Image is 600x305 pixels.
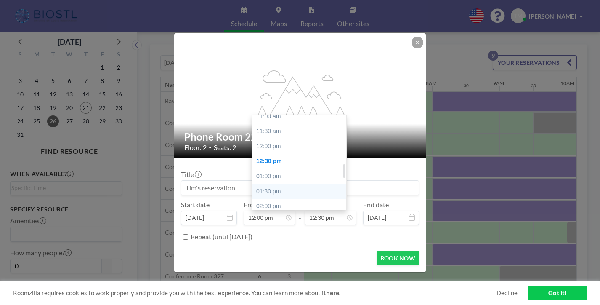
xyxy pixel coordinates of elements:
[528,286,587,300] a: Got it!
[181,170,201,179] label: Title
[214,143,236,152] span: Seats: 2
[252,154,350,169] div: 12:30 pm
[181,181,419,195] input: Tim's reservation
[209,144,212,150] span: •
[252,124,350,139] div: 11:30 am
[244,201,259,209] label: From
[252,109,350,124] div: 11:00 am
[252,169,350,184] div: 01:00 pm
[496,289,518,297] a: Decline
[252,184,350,199] div: 01:30 pm
[181,201,210,209] label: Start date
[252,139,350,154] div: 12:00 pm
[184,131,417,143] h2: Phone Room 227
[326,289,340,297] a: here.
[252,199,350,214] div: 02:00 pm
[377,251,419,265] button: BOOK NOW
[184,143,207,152] span: Floor: 2
[13,289,496,297] span: Roomzilla requires cookies to work properly and provide you with the best experience. You can lea...
[251,70,350,120] g: flex-grow: 1.2;
[191,233,252,241] label: Repeat (until [DATE])
[363,201,389,209] label: End date
[299,203,301,222] span: -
